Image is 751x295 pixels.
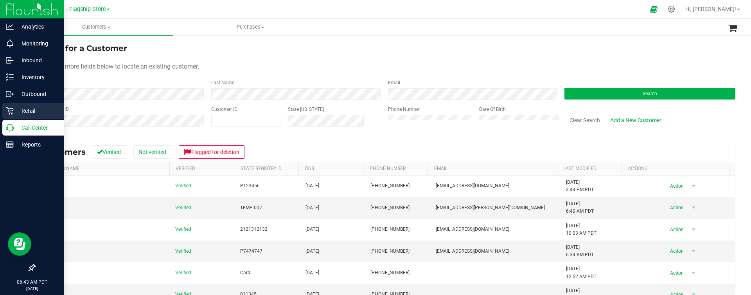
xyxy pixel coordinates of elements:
[663,202,688,213] span: Action
[688,246,698,257] span: select
[688,224,698,235] span: select
[566,200,594,215] span: [DATE] 6:40 AM PDT
[305,166,314,171] a: DOB
[50,6,106,13] span: Retail - Flagship Store
[667,5,676,13] div: Manage settings
[305,248,319,255] span: [DATE]
[240,182,260,190] span: P123456
[19,19,173,35] a: Customers
[663,246,688,257] span: Action
[663,181,688,192] span: Action
[436,204,545,212] span: [EMAIL_ADDRESS][PERSON_NAME][DOMAIN_NAME]
[305,226,319,233] span: [DATE]
[564,88,735,100] button: Search
[19,24,173,31] span: Customers
[370,166,406,171] a: Phone Number
[4,279,61,286] p: 06:43 AM PDT
[6,56,14,64] inline-svg: Inbound
[436,182,509,190] span: [EMAIL_ADDRESS][DOMAIN_NAME]
[14,123,61,132] p: Call Center
[211,106,237,113] label: Customer ID
[176,166,195,171] a: Verified
[643,91,657,96] span: Search
[605,114,667,127] a: Add a New Customer
[175,248,191,255] span: Verified
[436,248,509,255] span: [EMAIL_ADDRESS][DOMAIN_NAME]
[563,166,596,171] a: Last Modified
[14,22,61,31] p: Analytics
[240,269,250,277] span: Card
[14,89,61,99] p: Outbound
[305,269,319,277] span: [DATE]
[34,63,199,70] span: Use one or more fields below to locate an existing customer.
[175,204,191,212] span: Verified
[240,204,262,212] span: TEMP-007
[6,90,14,98] inline-svg: Outbound
[663,268,688,279] span: Action
[479,106,506,113] label: Date Of Birth
[305,204,319,212] span: [DATE]
[240,248,262,255] span: P7474747
[175,226,191,233] span: Verified
[688,181,698,192] span: select
[6,141,14,148] inline-svg: Reports
[14,140,61,149] p: Reports
[566,265,596,280] span: [DATE] 12:52 AM PDT
[14,56,61,65] p: Inbound
[388,79,400,86] label: Email
[4,286,61,291] p: [DATE]
[370,226,410,233] span: [PHONE_NUMBER]
[173,19,328,35] a: Purchases
[175,182,191,190] span: Verified
[6,107,14,115] inline-svg: Retail
[6,124,14,132] inline-svg: Call Center
[14,39,61,48] p: Monitoring
[628,166,726,171] div: Actions
[370,204,410,212] span: [PHONE_NUMBER]
[34,43,127,53] span: Search for a Customer
[241,166,282,171] a: State Registry Id
[14,106,61,116] p: Retail
[305,182,319,190] span: [DATE]
[434,166,447,171] a: Email
[133,145,171,159] button: Not verified
[688,268,698,279] span: select
[8,232,31,256] iframe: Resource center
[240,226,268,233] span: 2121312132
[566,244,594,259] span: [DATE] 6:34 AM PDT
[685,6,736,12] span: Hi, [PERSON_NAME]!
[566,222,596,237] span: [DATE] 10:03 AM PDT
[6,23,14,31] inline-svg: Analytics
[388,106,420,113] label: Phone Number
[370,269,410,277] span: [PHONE_NUMBER]
[688,202,698,213] span: select
[175,269,191,277] span: Verified
[179,145,244,159] button: Flagged for deletion
[645,2,663,17] span: Open Ecommerce Menu
[6,40,14,47] inline-svg: Monitoring
[370,182,410,190] span: [PHONE_NUMBER]
[92,145,126,159] button: Verified
[564,114,605,127] button: Clear Search
[6,73,14,81] inline-svg: Inventory
[211,79,234,86] label: Last Name
[288,106,324,113] label: State [US_STATE]
[436,226,509,233] span: [EMAIL_ADDRESS][DOMAIN_NAME]
[370,248,410,255] span: [PHONE_NUMBER]
[663,224,688,235] span: Action
[174,24,327,31] span: Purchases
[14,72,61,82] p: Inventory
[566,179,594,194] span: [DATE] 3:44 PM PDT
